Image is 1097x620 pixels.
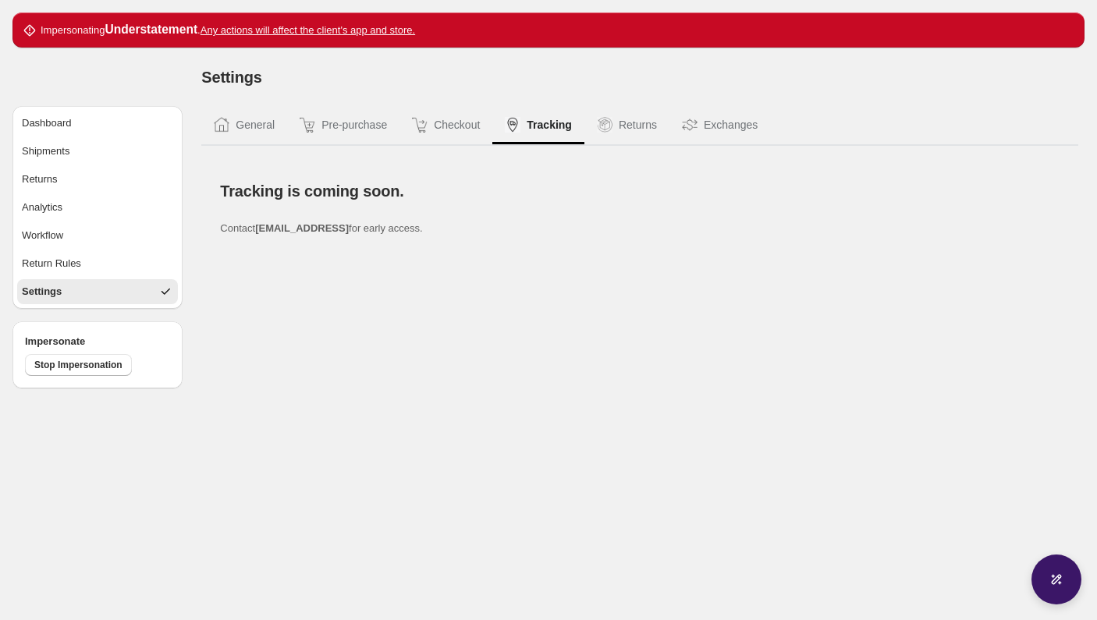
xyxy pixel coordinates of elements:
[399,107,492,144] button: Checkout
[300,117,315,133] img: Pre-purchase icon
[22,143,69,159] span: Shipments
[17,195,178,220] button: Analytics
[287,107,399,144] button: Pre-purchase
[220,222,422,234] span: Contact for early access.
[25,354,132,376] button: Stop Impersonation
[201,69,261,86] span: Settings
[22,228,63,243] span: Workflow
[505,117,520,133] img: Tracking icon
[22,256,81,271] span: Return Rules
[17,279,178,304] button: Settings
[17,167,178,192] button: Returns
[412,117,428,133] img: Checkout icon
[220,182,403,200] span: Tracking is coming soon.
[255,222,349,234] strong: [EMAIL_ADDRESS]
[22,172,58,187] span: Returns
[597,117,612,133] img: Returns icon
[682,117,698,133] img: Exchanges icon
[17,251,178,276] button: Return Rules
[105,23,197,36] strong: Understatement
[669,107,770,144] button: Exchanges
[17,223,178,248] button: Workflow
[41,22,415,38] p: Impersonating .
[584,107,669,144] button: Returns
[17,139,178,164] button: Shipments
[201,24,415,36] u: Any actions will affect the client's app and store.
[17,111,178,136] button: Dashboard
[201,107,287,144] button: General
[214,117,229,133] img: General icon
[25,334,170,349] h4: Impersonate
[492,107,584,144] button: Tracking
[22,115,72,131] span: Dashboard
[34,359,122,371] span: Stop Impersonation
[22,200,62,215] span: Analytics
[22,284,62,299] span: Settings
